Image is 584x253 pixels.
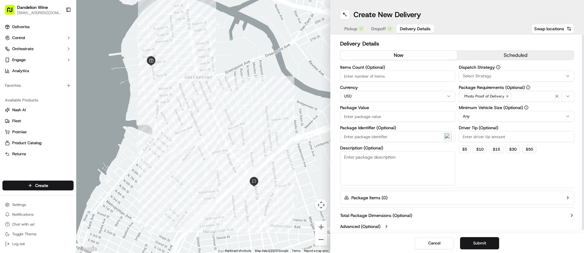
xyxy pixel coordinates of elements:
label: Total Package Dimensions (Optional) [340,212,412,218]
a: Product Catalog [5,140,71,146]
div: We're available if you need us! [27,64,84,69]
button: Advanced (Optional) [340,223,575,229]
label: Package Value [340,105,455,110]
label: Package Requirements (Optional) [459,85,574,90]
span: [DATE] [70,111,82,116]
label: Description (Optional) [340,146,455,150]
p: Welcome 👋 [6,24,111,34]
a: Report a map error [304,249,328,252]
div: Start new chat [27,58,100,64]
span: • [66,95,68,100]
span: Control [12,35,25,41]
span: Deliveries [12,24,30,30]
span: Promise [12,129,27,135]
a: Fleet [5,118,71,124]
span: Nash AI [12,107,26,113]
button: Dandelion Wine[EMAIL_ADDRESS][DOMAIN_NAME] [2,2,63,17]
span: Log out [12,241,25,246]
span: • [66,111,68,116]
span: Pickup [344,26,357,32]
button: See all [95,78,111,86]
button: now [340,51,457,60]
div: Favorites [2,81,74,90]
button: Dandelion Wine [17,4,48,10]
label: Advanced (Optional) [340,223,380,229]
label: Package Identifier (Optional) [340,126,455,130]
button: Engage [2,55,74,65]
button: Map camera controls [315,199,327,211]
a: Open this area in Google Maps (opens a new window) [78,245,98,253]
span: Fleet [12,118,21,124]
a: Returns [5,151,71,157]
label: Minimum Vehicle Size (Optional) [459,105,574,110]
button: Zoom out [315,233,327,246]
h2: Delivery Details [340,39,575,48]
button: Package Items (0) [340,191,575,205]
button: scheduled [457,51,574,60]
span: Returns [12,151,26,157]
button: Orchestrate [2,44,74,54]
input: Got a question? Start typing here... [16,39,110,46]
img: Nash [6,6,18,18]
span: Pylon [61,152,74,156]
button: Log out [2,240,74,248]
img: Wisdom Oko [6,105,16,117]
div: Past conversations [6,79,41,84]
button: Toggle Theme [2,230,74,238]
span: Product Catalog [12,140,42,146]
span: Wisdom [PERSON_NAME] [19,111,65,116]
span: Toggle Theme [12,232,37,237]
a: Nash AI [5,107,71,113]
input: Enter package value [340,111,455,122]
span: Analytics [12,68,29,74]
button: Keyboard shortcuts [225,249,251,253]
button: Promise [2,127,74,137]
img: npw-badge-icon-locked.svg [444,133,452,140]
a: Promise [5,129,71,135]
button: Cancel [415,237,454,249]
button: $10 [473,146,487,153]
span: Chat with us! [12,222,34,227]
button: Fleet [2,116,74,126]
button: Select Strategy [459,71,574,82]
input: Enter number of items [340,71,455,82]
div: Available Products [2,95,74,105]
h1: Create New Delivery [354,10,421,20]
button: Submit [460,237,499,249]
button: Control [2,33,74,43]
label: Currency [340,85,455,90]
button: $50 [522,146,536,153]
span: API Documentation [58,137,98,143]
input: Enter driver tip amount [459,131,574,142]
img: 1736555255976-a54dd68f-1ca7-489b-9aae-adbdc363a1c4 [12,95,17,100]
img: 8571987876998_91fb9ceb93ad5c398215_72.jpg [13,58,24,69]
button: Dispatch Strategy [496,65,500,69]
button: Start new chat [104,60,111,68]
span: Photo Proof of Delivery [464,94,504,99]
span: Create [35,182,48,189]
button: Nash AI [2,105,74,115]
span: Settings [12,202,26,207]
span: Select Strategy [463,73,492,79]
label: Dispatch Strategy [459,65,574,69]
button: $15 [489,146,503,153]
span: Delivery Details [400,26,430,32]
input: Enter package identifier [340,131,455,142]
a: Terms (opens in new tab) [292,249,300,252]
button: [EMAIL_ADDRESS][DOMAIN_NAME] [17,10,61,15]
button: $5 [459,146,470,153]
button: Create [2,181,74,190]
button: Product Catalog [2,138,74,148]
label: Package Items ( 0 ) [351,195,387,201]
span: Map data ©2025 Google [255,249,288,252]
a: 📗Knowledge Base [4,134,49,145]
button: Swap locations [531,24,574,34]
button: Chat with us! [2,220,74,229]
span: Dropoff [371,26,386,32]
button: Package Requirements (Optional) [526,85,530,90]
span: Orchestrate [12,46,34,52]
button: Photo Proof of Delivery [459,91,574,102]
img: 1736555255976-a54dd68f-1ca7-489b-9aae-adbdc363a1c4 [6,58,17,69]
